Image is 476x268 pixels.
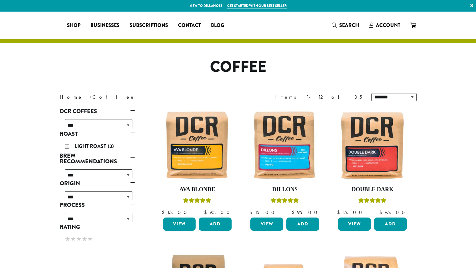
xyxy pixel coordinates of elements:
a: Origin [60,178,135,189]
a: Process [60,200,135,210]
bdi: 95.00 [204,209,233,216]
bdi: 95.00 [292,209,320,216]
span: ★ [70,234,76,244]
h4: Ava Blonde [161,186,233,193]
bdi: 95.00 [379,209,408,216]
span: Subscriptions [130,22,168,29]
img: Double-Dark-12oz-300x300.jpg [336,109,408,181]
h1: Coffee [55,58,421,76]
div: Rated 5.00 out of 5 [271,197,299,206]
span: ★ [65,234,70,244]
span: ★ [76,234,82,244]
bdi: 15.00 [337,209,365,216]
span: ★ [87,234,93,244]
a: Rating [60,222,135,232]
a: Brew Recommendations [60,150,135,167]
a: Double DarkRated 4.50 out of 5 [336,109,408,215]
span: Contact [178,22,201,29]
a: Shop [62,20,85,30]
span: Light Roast [75,143,108,150]
h4: Dillons [249,186,321,193]
span: – [371,209,373,216]
a: Roast [60,129,135,139]
nav: Breadcrumb [60,93,229,101]
button: Add [286,218,319,231]
span: Account [376,22,400,29]
span: $ [204,209,209,216]
a: DCR Coffees [60,106,135,117]
div: Rated 5.00 out of 5 [183,197,211,206]
span: $ [249,209,255,216]
button: Add [374,218,407,231]
span: Businesses [90,22,120,29]
a: Get started with our best seller [227,3,287,8]
div: DCR Coffees [60,117,135,129]
div: Rating [60,232,135,244]
span: Shop [67,22,80,29]
a: DillonsRated 5.00 out of 5 [249,109,321,215]
span: ★ [82,234,87,244]
a: View [250,218,283,231]
div: Process [60,210,135,222]
span: Blog [211,22,224,29]
a: View [338,218,371,231]
a: Home [60,94,83,100]
a: Ava BlondeRated 5.00 out of 5 [161,109,233,215]
span: Search [339,22,359,29]
span: (3) [108,143,114,150]
div: Brew Recommendations [60,167,135,178]
button: Add [199,218,232,231]
div: Items 1-12 of 35 [274,93,362,101]
span: – [196,209,198,216]
bdi: 15.00 [162,209,190,216]
span: $ [337,209,342,216]
bdi: 15.00 [249,209,277,216]
span: › [90,91,92,101]
div: Roast [60,139,135,150]
span: – [283,209,286,216]
h4: Double Dark [336,186,408,193]
span: $ [162,209,167,216]
span: $ [292,209,297,216]
a: Search [327,20,364,30]
span: $ [379,209,385,216]
img: Ava-Blonde-12oz-1-300x300.jpg [161,109,233,181]
div: Rated 4.50 out of 5 [358,197,386,206]
div: Origin [60,189,135,200]
img: Dillons-12oz-300x300.jpg [249,109,321,181]
a: View [163,218,196,231]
